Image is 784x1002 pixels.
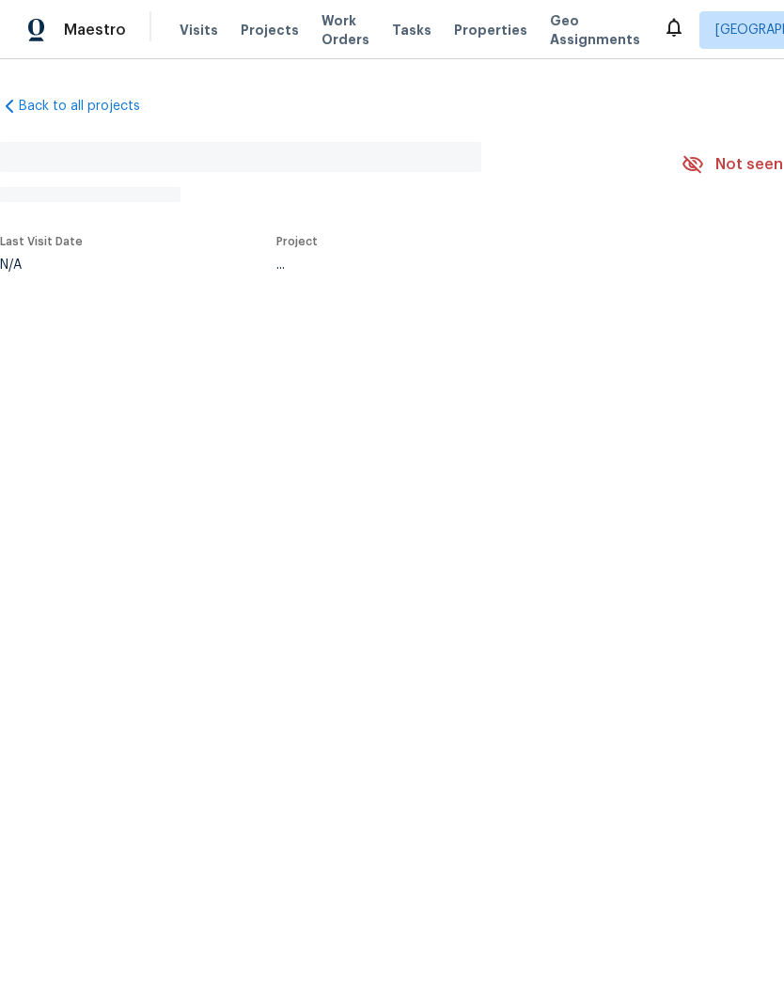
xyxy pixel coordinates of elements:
[241,21,299,39] span: Projects
[392,23,431,37] span: Tasks
[276,258,637,272] div: ...
[321,11,369,49] span: Work Orders
[64,21,126,39] span: Maestro
[550,11,640,49] span: Geo Assignments
[180,21,218,39] span: Visits
[454,21,527,39] span: Properties
[276,236,318,247] span: Project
